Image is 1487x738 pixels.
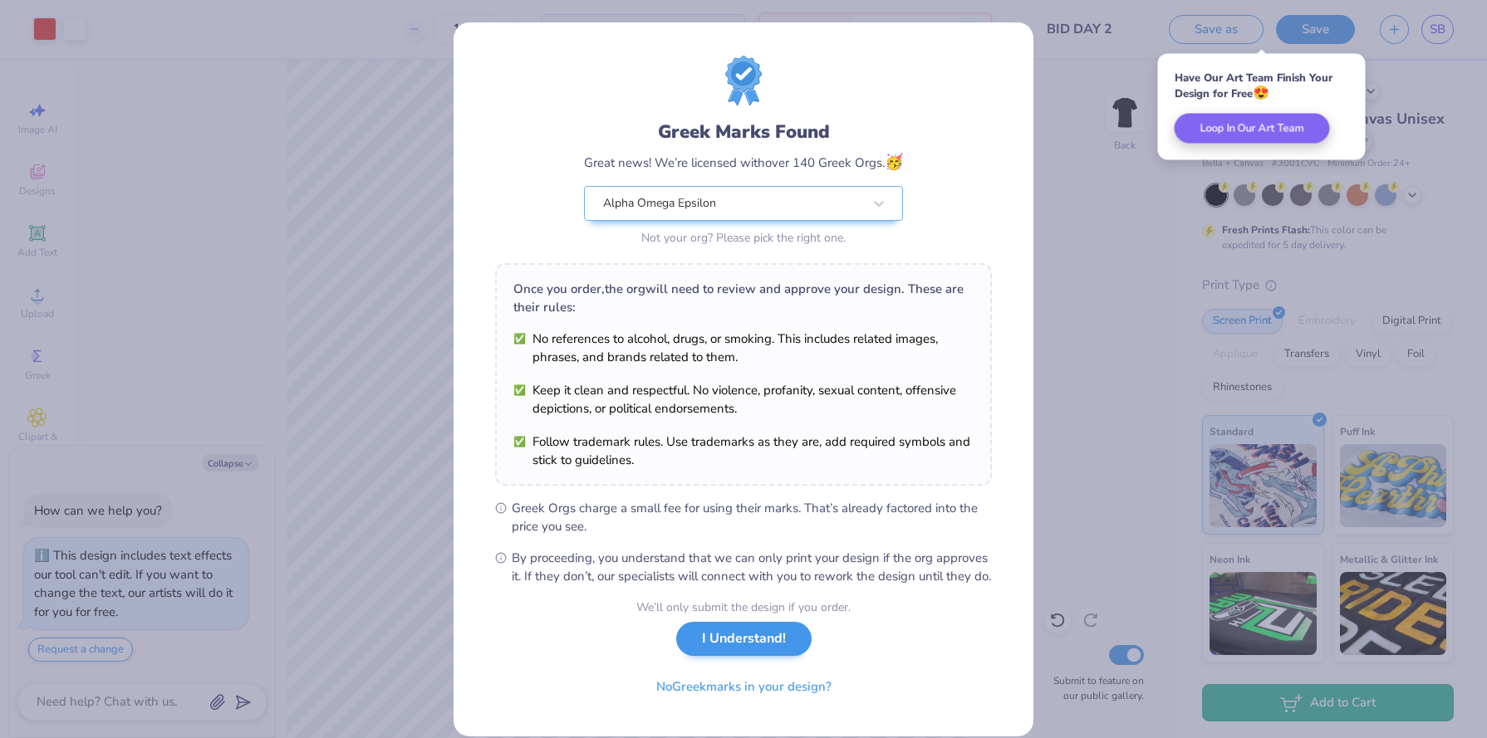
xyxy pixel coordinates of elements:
button: I Understand! [676,622,812,656]
span: By proceeding, you understand that we can only print your design if the org approves it. If they ... [512,549,992,585]
li: Keep it clean and respectful. No violence, profanity, sexual content, offensive depictions, or po... [513,381,974,418]
span: 😍 [1253,84,1269,102]
div: Have Our Art Team Finish Your Design for Free [1175,71,1349,101]
li: Follow trademark rules. Use trademarks as they are, add required symbols and stick to guidelines. [513,433,974,469]
span: Greek Orgs charge a small fee for using their marks. That’s already factored into the price you see. [512,499,992,535]
div: Greek Marks Found [584,119,903,145]
li: No references to alcohol, drugs, or smoking. This includes related images, phrases, and brands re... [513,330,974,366]
div: Not your org? Please pick the right one. [584,229,903,247]
button: NoGreekmarks in your design? [642,670,846,704]
div: Once you order, the org will need to review and approve your design. These are their rules: [513,280,974,316]
img: license-marks-badge.png [725,56,762,105]
div: Great news! We’re licensed with over 140 Greek Orgs. [584,151,903,174]
div: We’ll only submit the design if you order. [636,599,851,616]
span: 🥳 [885,152,903,172]
button: Loop In Our Art Team [1175,114,1330,144]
